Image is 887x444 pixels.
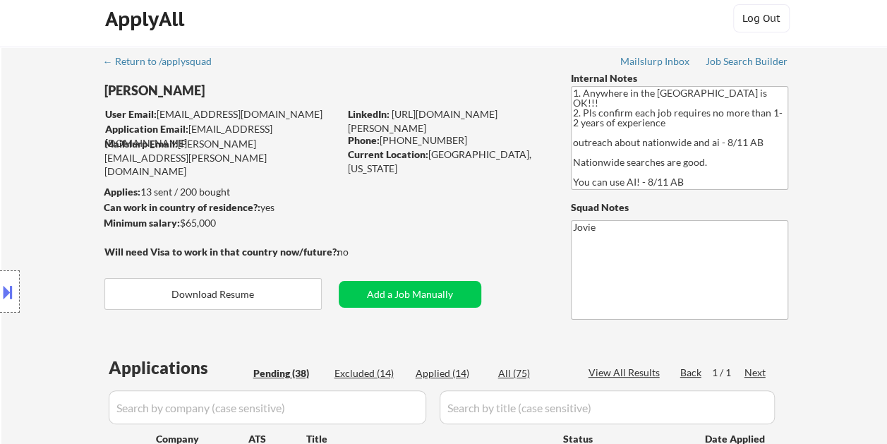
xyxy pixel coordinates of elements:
[339,281,481,308] button: Add a Job Manually
[733,4,790,32] button: Log Out
[620,56,691,66] div: Mailslurp Inbox
[348,108,390,120] strong: LinkedIn:
[440,390,775,424] input: Search by title (case sensitive)
[348,148,428,160] strong: Current Location:
[620,56,691,70] a: Mailslurp Inbox
[104,82,394,100] div: [PERSON_NAME]
[334,366,405,380] div: Excluded (14)
[706,56,788,66] div: Job Search Builder
[103,56,225,70] a: ← Return to /applysquad
[571,200,788,215] div: Squad Notes
[337,245,378,259] div: no
[103,56,225,66] div: ← Return to /applysquad
[348,148,548,175] div: [GEOGRAPHIC_DATA], [US_STATE]
[706,56,788,70] a: Job Search Builder
[712,366,744,380] div: 1 / 1
[416,366,486,380] div: Applied (14)
[105,7,188,31] div: ApplyAll
[109,390,426,424] input: Search by company (case sensitive)
[253,366,324,380] div: Pending (38)
[498,366,569,380] div: All (75)
[571,71,788,85] div: Internal Notes
[744,366,767,380] div: Next
[680,366,703,380] div: Back
[348,134,380,146] strong: Phone:
[348,133,548,148] div: [PHONE_NUMBER]
[589,366,664,380] div: View All Results
[348,108,497,134] a: [URL][DOMAIN_NAME][PERSON_NAME]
